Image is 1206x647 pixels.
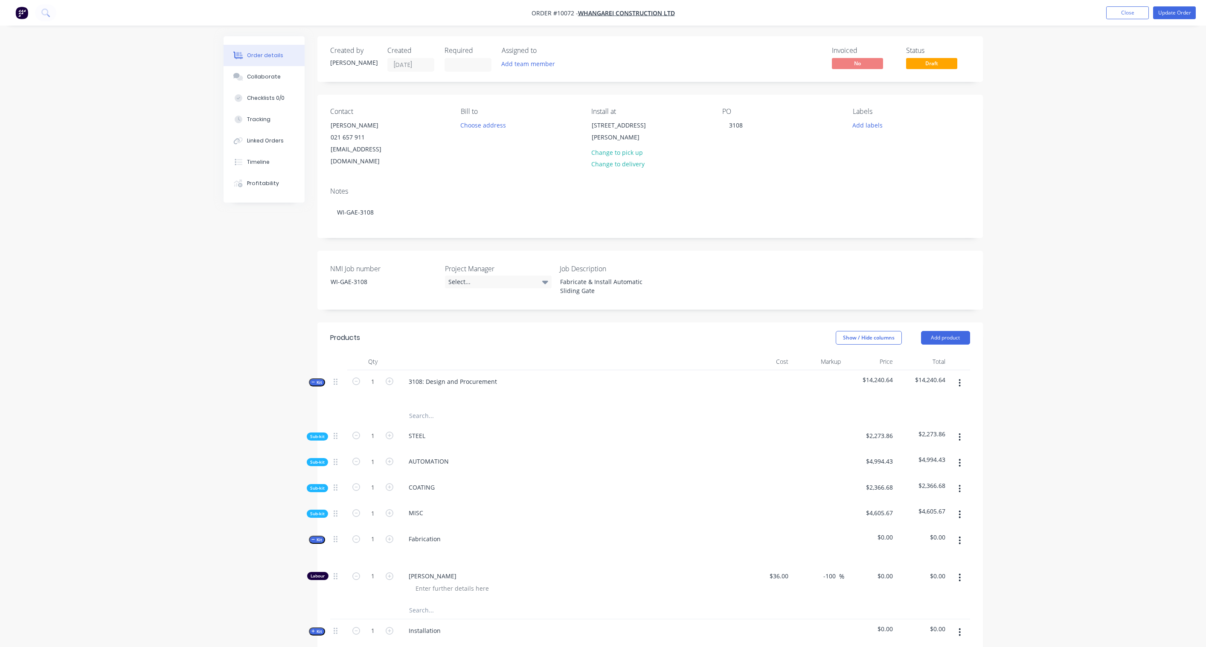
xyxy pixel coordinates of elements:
[347,353,398,370] div: Qty
[502,46,587,55] div: Assigned to
[311,628,323,635] span: Kit
[224,87,305,109] button: Checklists 0/0
[900,624,945,633] span: $0.00
[224,151,305,173] button: Timeline
[456,119,511,131] button: Choose address
[836,331,902,345] button: Show / Hide columns
[900,455,945,464] span: $4,994.43
[331,119,401,131] div: [PERSON_NAME]
[409,602,579,619] input: Search...
[560,264,666,274] label: Job Description
[323,119,409,168] div: [PERSON_NAME]021 657 911[EMAIL_ADDRESS][DOMAIN_NAME]
[224,45,305,66] button: Order details
[461,107,578,116] div: Bill to
[402,481,442,493] div: COATING
[409,572,736,580] span: [PERSON_NAME]
[387,46,434,55] div: Created
[848,375,893,384] span: $14,240.64
[330,58,377,67] div: [PERSON_NAME]
[900,533,945,542] span: $0.00
[839,572,844,581] span: %
[740,353,792,370] div: Cost
[1106,6,1149,19] button: Close
[331,143,401,167] div: [EMAIL_ADDRESS][DOMAIN_NAME]
[309,378,325,386] button: Kit
[330,187,970,195] div: Notes
[330,107,447,116] div: Contact
[584,119,670,146] div: [STREET_ADDRESS][PERSON_NAME]
[330,264,437,274] label: NMI Job number
[331,131,401,143] div: 021 657 911
[247,158,270,166] div: Timeline
[311,379,323,386] span: Kit
[330,46,377,55] div: Created by
[832,46,896,55] div: Invoiced
[1153,6,1196,19] button: Update Order
[553,276,660,297] div: Fabricate & Install Automatic Sliding Gate
[402,624,448,637] div: Installation
[310,511,325,517] span: Sub-kit
[224,109,305,130] button: Tracking
[247,73,281,81] div: Collaborate
[445,46,491,55] div: Required
[330,199,970,225] div: WI-GAE-3108
[311,537,323,543] span: Kit
[900,481,945,490] span: $2,366.68
[921,331,970,345] button: Add product
[15,6,28,19] img: Factory
[592,119,663,143] div: [STREET_ADDRESS][PERSON_NAME]
[848,508,893,517] span: $4,605.67
[900,429,945,438] span: $2,273.86
[497,58,559,70] button: Add team member
[844,353,897,370] div: Price
[848,457,893,466] span: $4,994.43
[247,137,284,145] div: Linked Orders
[310,459,325,465] span: Sub-kit
[307,572,328,580] div: Labour
[247,52,283,59] div: Order details
[587,146,647,158] button: Change to pick up
[906,46,970,55] div: Status
[848,119,887,131] button: Add labels
[848,624,893,633] span: $0.00
[310,433,325,440] span: Sub-kit
[722,107,839,116] div: PO
[848,483,893,492] span: $2,366.68
[848,533,893,542] span: $0.00
[445,264,552,274] label: Project Manager
[402,533,448,545] div: Fabrication
[247,116,270,123] div: Tracking
[722,119,750,131] div: 3108
[224,66,305,87] button: Collaborate
[591,107,708,116] div: Install at
[402,507,430,519] div: MISC
[832,58,883,69] span: No
[310,485,325,491] span: Sub-kit
[247,180,279,187] div: Profitability
[324,276,430,288] div: WI-GAE-3108
[224,130,305,151] button: Linked Orders
[402,429,432,442] div: STEEL
[409,407,579,424] input: Search...
[900,507,945,516] span: $4,605.67
[578,9,675,17] a: Whangarei Construction LTD
[309,536,325,544] button: Kit
[848,431,893,440] span: $2,273.86
[402,455,456,467] div: AUTOMATION
[502,58,560,70] button: Add team member
[900,375,945,384] span: $14,240.64
[853,107,970,116] div: Labels
[224,173,305,194] button: Profitability
[906,58,957,69] span: Draft
[587,158,649,170] button: Change to delivery
[792,353,844,370] div: Markup
[247,94,285,102] div: Checklists 0/0
[309,627,325,635] button: Kit
[445,276,552,288] div: Select...
[330,333,360,343] div: Products
[402,375,504,388] div: 3108: Design and Procurement
[532,9,578,17] span: Order #10072 -
[896,353,949,370] div: Total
